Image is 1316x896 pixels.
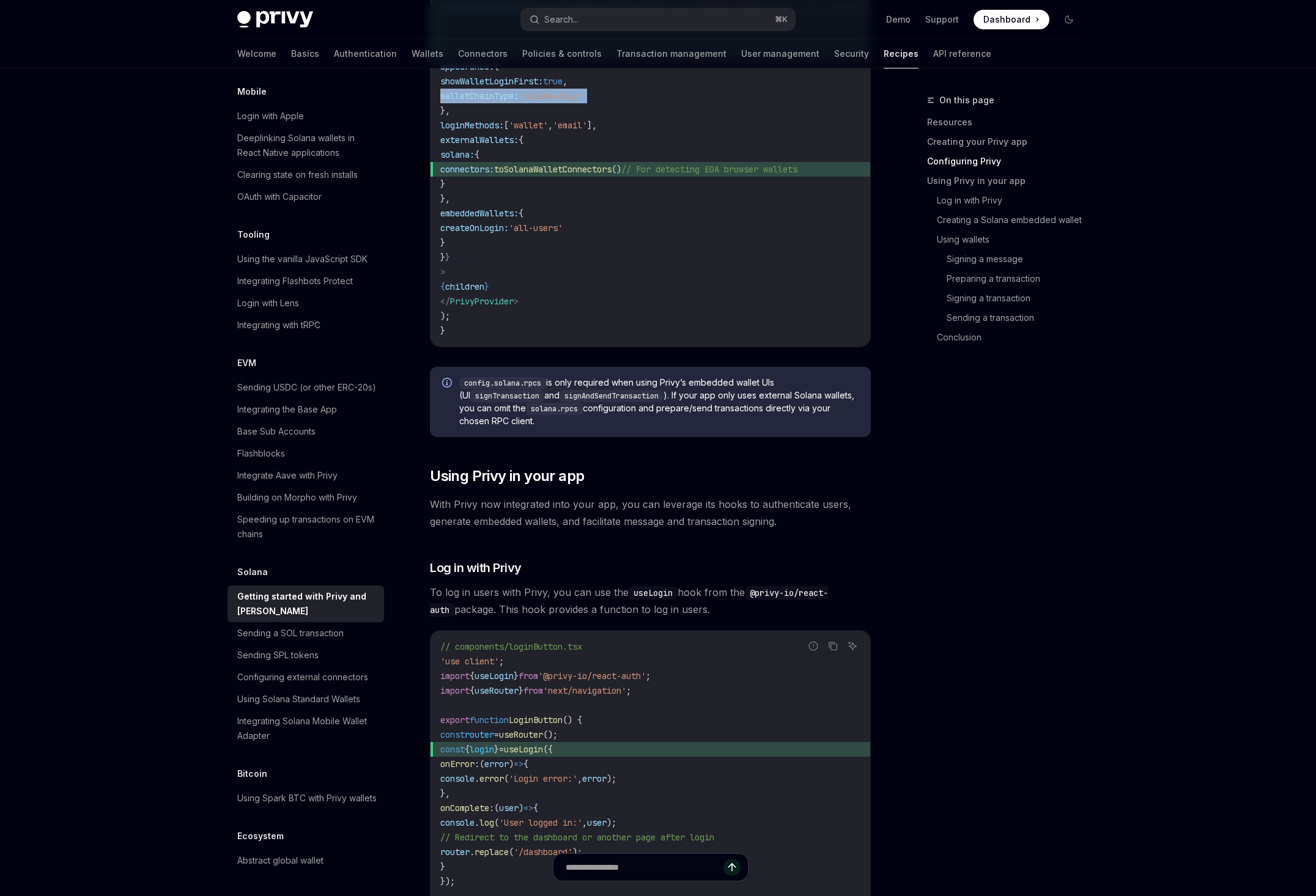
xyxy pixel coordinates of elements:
[227,465,384,487] a: Integrate Aave with Privy
[440,208,519,219] span: embeddedWallets:
[237,424,316,439] div: Base Sub Accounts
[237,318,320,332] div: Integrating with tRPC
[450,296,514,307] span: PrivyProvider
[499,656,504,667] span: ;
[440,281,445,292] span: {
[475,817,479,828] span: .
[445,252,450,263] span: }
[440,252,445,263] span: }
[237,446,285,461] div: Flashblocks
[227,509,384,545] a: Speeding up transactions on EVM chains
[459,376,859,427] span: is only required when using Privy’s embedded wallet UIs (UI and ). If your app only uses external...
[519,134,523,145] span: {
[227,666,384,688] a: Configuring external connectors
[519,802,523,813] span: )
[227,376,384,398] a: Sending USDC (or other ERC-20s)
[543,685,626,696] span: 'next/navigation'
[499,744,504,755] span: =
[237,714,377,743] div: Integrating Solana Mobile Wallet Adapter
[509,714,563,725] span: LoginButton
[646,670,651,681] span: ;
[939,93,994,108] span: On this page
[470,714,509,725] span: function
[237,11,313,28] img: dark logo
[227,850,384,872] a: Abstract global wallet
[925,13,959,26] a: Support
[543,76,563,87] span: true
[509,846,514,857] span: (
[933,39,991,68] a: API reference
[616,39,726,68] a: Transaction management
[430,559,522,576] span: Log in with Privy
[458,39,508,68] a: Connectors
[227,487,384,509] a: Building on Morpho with Privy
[430,466,584,486] span: Using Privy in your app
[553,120,587,131] span: 'email'
[587,120,597,131] span: ],
[227,710,384,747] a: Integrating Solana Mobile Wallet Adapter
[440,773,475,784] span: console
[440,641,582,652] span: // components/loginButton.tsx
[459,377,546,389] code: config.solana.rpcs
[523,758,528,769] span: {
[509,222,563,233] span: 'all-users'
[937,191,1089,210] a: Log in with Privy
[834,39,869,68] a: Security
[805,638,821,654] button: Report incorrect code
[227,644,384,666] a: Sending SPL tokens
[237,589,377,619] div: Getting started with Privy and [PERSON_NAME]
[509,758,514,769] span: )
[494,817,499,828] span: (
[465,744,470,755] span: {
[475,773,479,784] span: .
[479,817,494,828] span: log
[227,442,384,465] a: Flashblocks
[521,9,795,31] button: Search...⌘K
[440,90,519,101] span: walletChainType:
[543,744,553,755] span: ({
[937,210,1089,230] a: Creating a Solana embedded wallet
[227,270,384,292] a: Integrating Flashbots Protect
[499,817,582,828] span: 'User logged in:'
[470,846,475,857] span: .
[440,222,509,233] span: createOnLogin:
[494,164,612,175] span: toSolanaWalletConnectors
[227,186,384,208] a: OAuth with Capacitor
[440,134,519,145] span: externalWallets:
[494,802,499,813] span: (
[227,398,384,420] a: Integrating the Base App
[442,378,454,390] svg: Info
[237,274,353,288] div: Integrating Flashbots Protect
[475,846,509,857] span: replace
[629,586,678,600] code: useLogin
[475,758,479,769] span: :
[937,328,1089,347] a: Conclusion
[947,249,1089,269] a: Signing a message
[237,356,256,370] h5: EVM
[499,729,543,740] span: useRouter
[494,744,499,755] span: }
[538,670,646,681] span: '@privy-io/react-auth'
[440,76,543,87] span: showWalletLoginFirst:
[237,296,299,310] div: Login with Lens
[475,685,519,696] span: useRouter
[1059,10,1079,29] button: Toggle dark mode
[612,164,621,175] span: ()
[499,802,519,813] span: user
[237,648,319,663] div: Sending SPL tokens
[927,112,1089,132] a: Resources
[227,127,384,164] a: Deeplinking Solana wallets in React Native applications
[509,120,548,131] span: 'wallet'
[845,638,860,654] button: Ask AI
[465,729,494,740] span: router
[440,325,445,336] span: }
[504,744,543,755] span: useLogin
[519,90,582,101] span: 'solana-only'
[775,15,788,24] span: ⌘ K
[470,685,475,696] span: {
[560,390,664,402] code: signAndSendTransaction
[237,468,338,483] div: Integrate Aave with Privy
[445,281,484,292] span: children
[237,791,377,806] div: Using Spark BTC with Privy wallets
[514,670,519,681] span: }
